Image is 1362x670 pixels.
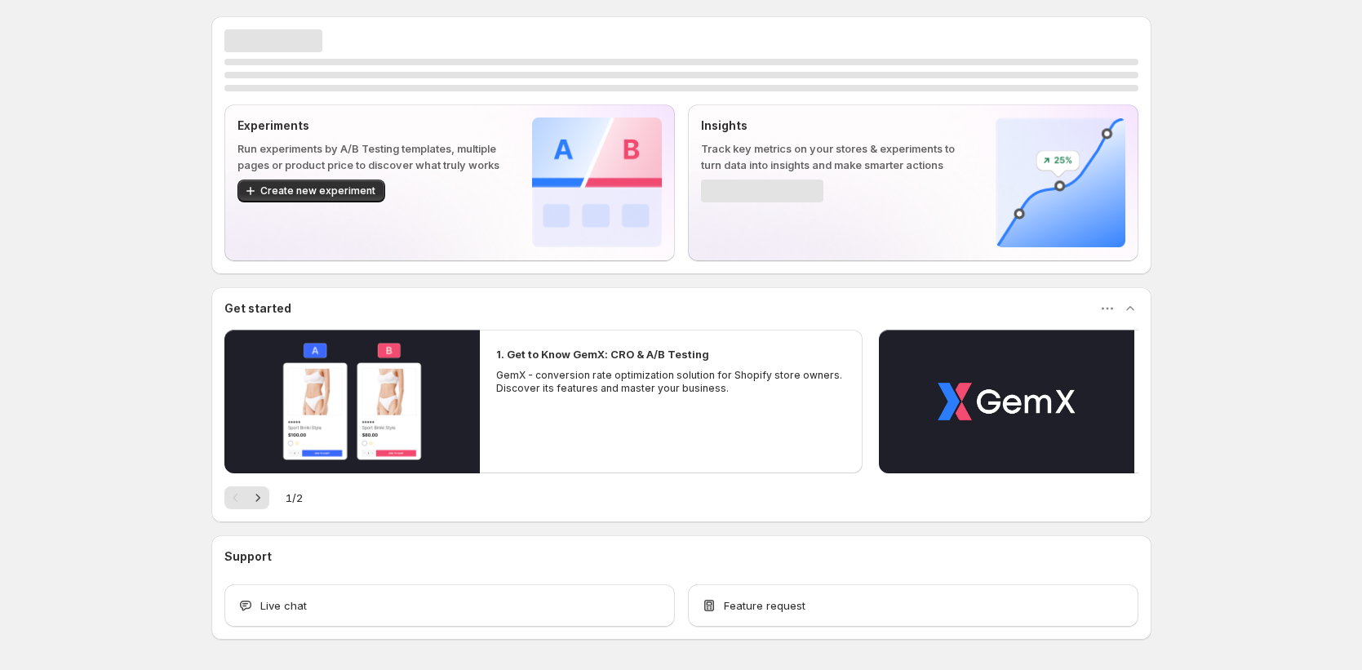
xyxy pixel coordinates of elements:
span: Feature request [724,597,805,614]
span: 1 / 2 [286,490,303,506]
span: Create new experiment [260,184,375,197]
nav: Pagination [224,486,269,509]
p: Insights [701,118,969,134]
h3: Get started [224,300,291,317]
img: Experiments [532,118,662,247]
h2: 1. Get to Know GemX: CRO & A/B Testing [496,346,709,362]
p: Run experiments by A/B Testing templates, multiple pages or product price to discover what truly ... [237,140,506,173]
p: Track key metrics on your stores & experiments to turn data into insights and make smarter actions [701,140,969,173]
h3: Support [224,548,272,565]
button: Create new experiment [237,180,385,202]
img: Insights [996,118,1125,247]
p: Experiments [237,118,506,134]
button: Play video [224,330,480,473]
span: Live chat [260,597,307,614]
button: Next [246,486,269,509]
p: GemX - conversion rate optimization solution for Shopify store owners. Discover its features and ... [496,369,847,395]
button: Play video [879,330,1134,473]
